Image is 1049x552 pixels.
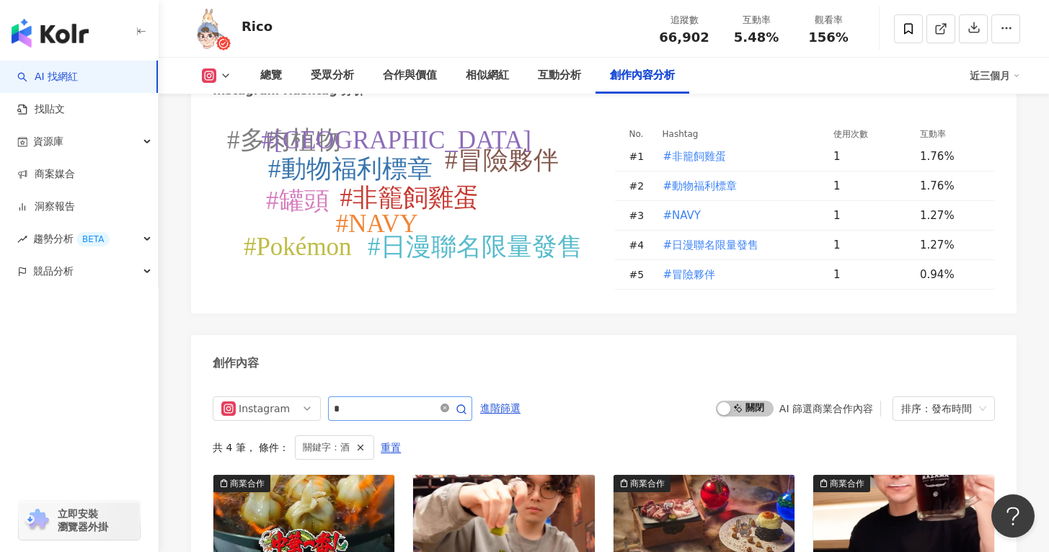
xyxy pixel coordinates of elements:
button: #冒險夥伴 [663,260,717,289]
button: #NAVY [663,201,702,230]
a: searchAI 找網紅 [17,70,78,84]
div: 1 [833,148,908,164]
div: 創作內容 [213,355,259,371]
td: 1.27% [908,231,995,260]
tspan: #多肉植物 [227,126,341,154]
td: #非籠飼雞蛋 [651,142,823,172]
div: 1.27% [920,237,981,253]
div: 排序：發布時間 [901,397,973,420]
div: # 4 [629,237,651,253]
tspan: #動物福利標章 [268,155,433,183]
span: 關鍵字：酒 [303,440,350,455]
div: 合作與價值 [383,67,437,84]
button: 重置 [380,436,402,459]
span: 趨勢分析 [33,223,110,255]
tspan: #日漫聯名限量發售 [368,233,583,261]
div: # 5 [629,267,651,282]
span: #日漫聯名限量發售 [663,237,759,253]
img: logo [12,19,89,48]
div: 互動率 [729,13,784,27]
span: 重置 [381,437,401,460]
button: #非籠飼雞蛋 [663,142,727,171]
span: 66,902 [659,30,709,45]
td: #日漫聯名限量發售 [651,231,823,260]
button: #動物福利標章 [663,172,738,200]
div: 1.76% [920,148,981,164]
span: #非籠飼雞蛋 [663,148,727,164]
div: 1 [833,178,908,194]
tspan: #非籠飼雞蛋 [340,184,479,212]
div: 創作內容分析 [610,67,675,84]
span: #動物福利標章 [663,178,738,194]
span: 立即安裝 瀏覽器外掛 [58,507,108,533]
td: #NAVY [651,201,823,231]
img: chrome extension [23,509,51,532]
td: 1.76% [908,172,995,201]
th: No. [615,126,651,142]
div: # 2 [629,178,651,194]
div: # 1 [629,148,651,164]
span: 156% [808,30,849,45]
span: close-circle [441,404,449,412]
tspan: #NAVY [336,210,418,238]
div: 1 [833,267,908,282]
a: 商案媒合 [17,167,75,182]
div: Rico [242,17,273,35]
div: 追蹤數 [657,13,712,27]
tspan: #冒險夥伴 [445,146,559,174]
div: 總覽 [260,67,282,84]
div: 共 4 筆 ， 條件： [213,435,995,460]
span: 競品分析 [33,255,74,288]
div: 受眾分析 [311,67,354,84]
span: 資源庫 [33,125,63,158]
div: 觀看率 [801,13,856,27]
tspan: #罐頭 [266,187,329,215]
div: 1.76% [920,178,981,194]
div: # 3 [629,208,651,223]
tspan: #Pokémon [244,233,352,261]
span: rise [17,234,27,244]
td: 1.27% [908,201,995,231]
span: #冒險夥伴 [663,267,716,282]
div: Instagram [239,397,286,420]
a: 找貼文 [17,102,65,117]
div: 近三個月 [970,64,1020,87]
div: 0.94% [920,267,981,282]
span: #NAVY [663,208,701,223]
div: 1 [833,208,908,223]
a: 洞察報告 [17,200,75,214]
a: chrome extension立即安裝 瀏覽器外掛 [19,501,140,540]
td: 0.94% [908,260,995,290]
tspan: #[GEOGRAPHIC_DATA] [262,126,531,154]
div: 互動分析 [538,67,581,84]
div: 相似網紅 [466,67,509,84]
div: 商業合作 [830,476,864,491]
td: 1.76% [908,142,995,172]
td: #動物福利標章 [651,172,823,201]
iframe: Help Scout Beacon - Open [991,494,1035,538]
div: 商業合作 [230,476,265,491]
span: 5.48% [734,30,779,45]
th: 互動率 [908,126,995,142]
img: KOL Avatar [187,7,231,50]
div: 1 [833,237,908,253]
div: 1.27% [920,208,981,223]
button: #日漫聯名限量發售 [663,231,760,259]
div: BETA [76,232,110,246]
th: Hashtag [651,126,823,142]
td: #冒險夥伴 [651,260,823,290]
th: 使用次數 [822,126,908,142]
div: AI 篩選商業合作內容 [779,403,873,414]
button: 進階篩選 [479,396,521,419]
div: 商業合作 [630,476,665,491]
span: close-circle [441,401,449,415]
